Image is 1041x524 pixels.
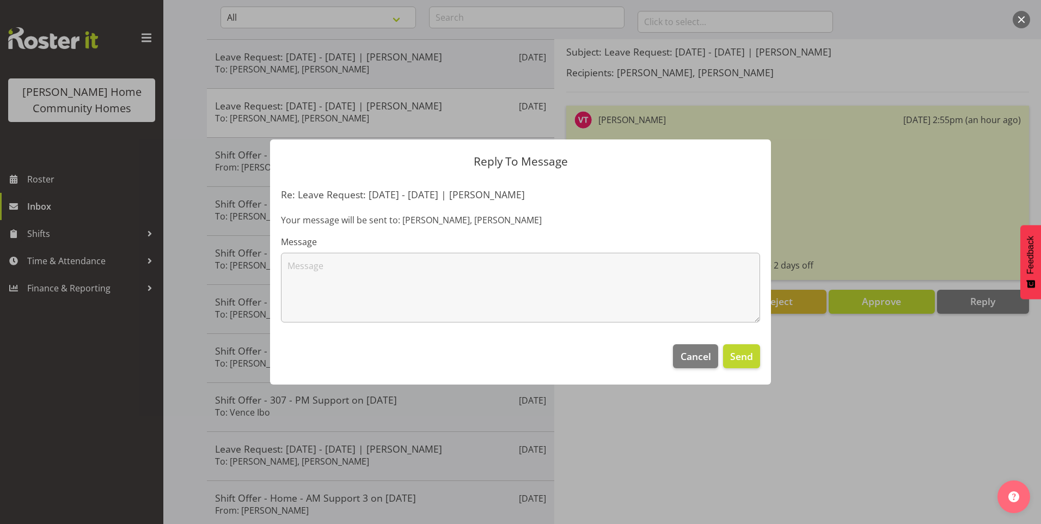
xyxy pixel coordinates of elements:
[281,214,760,227] p: Your message will be sent to: [PERSON_NAME], [PERSON_NAME]
[1026,236,1036,274] span: Feedback
[730,349,753,363] span: Send
[281,188,760,200] h5: Re: Leave Request: [DATE] - [DATE] | [PERSON_NAME]
[681,349,711,363] span: Cancel
[1020,225,1041,299] button: Feedback - Show survey
[723,344,760,368] button: Send
[1008,491,1019,502] img: help-xxl-2.png
[281,235,760,248] label: Message
[673,344,718,368] button: Cancel
[281,156,760,167] p: Reply To Message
